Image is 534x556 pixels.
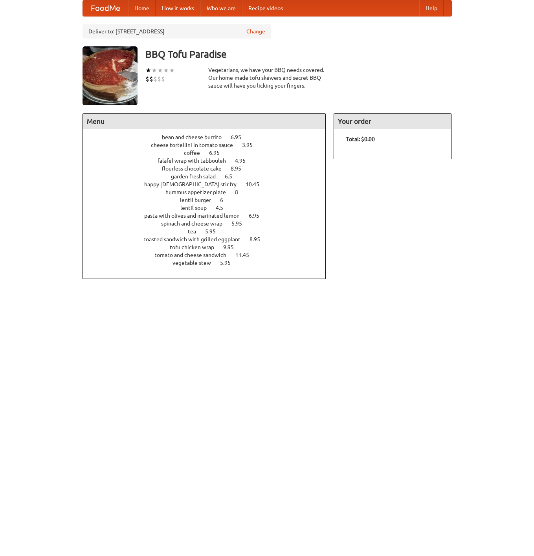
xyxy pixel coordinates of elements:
[162,165,229,172] span: flourless chocolate cake
[180,197,219,203] span: lentil burger
[180,205,215,211] span: lentil soup
[188,228,204,235] span: tea
[154,252,264,258] a: tomato and cheese sandwich 11.45
[83,114,326,129] h4: Menu
[128,0,156,16] a: Home
[156,0,200,16] a: How it works
[144,213,248,219] span: pasta with olives and marinated lemon
[83,24,271,39] div: Deliver to: [STREET_ADDRESS]
[180,197,238,203] a: lentil burger 6
[163,66,169,75] li: ★
[188,228,230,235] a: tea 5.95
[235,252,257,258] span: 11.45
[161,220,257,227] a: spinach and cheese wrap 5.95
[171,173,224,180] span: garden fresh salad
[158,158,260,164] a: falafel wrap with tabbouleh 4.95
[231,134,249,140] span: 6.95
[246,181,267,187] span: 10.45
[334,114,451,129] h4: Your order
[242,0,289,16] a: Recipe videos
[157,66,163,75] li: ★
[151,142,241,148] span: cheese tortellini in tomato sauce
[145,66,151,75] li: ★
[144,181,244,187] span: happy [DEMOGRAPHIC_DATA] stir fry
[231,220,250,227] span: 5.95
[157,75,161,83] li: $
[205,228,224,235] span: 5.95
[162,165,256,172] a: flourless chocolate cake 8.95
[83,46,138,105] img: angular.jpg
[170,244,222,250] span: tofu chicken wrap
[158,158,234,164] span: falafel wrap with tabbouleh
[172,260,219,266] span: vegetable stew
[250,236,268,242] span: 8.95
[83,0,128,16] a: FoodMe
[149,75,153,83] li: $
[220,197,231,203] span: 6
[145,46,452,62] h3: BBQ Tofu Paradise
[144,181,274,187] a: happy [DEMOGRAPHIC_DATA] stir fry 10.45
[154,252,234,258] span: tomato and cheese sandwich
[172,260,245,266] a: vegetable stew 5.95
[170,244,248,250] a: tofu chicken wrap 9.95
[208,66,326,90] div: Vegetarians, we have your BBQ needs covered. Our home-made tofu skewers and secret BBQ sauce will...
[144,213,274,219] a: pasta with olives and marinated lemon 6.95
[231,165,249,172] span: 8.95
[249,213,267,219] span: 6.95
[220,260,239,266] span: 5.95
[209,150,228,156] span: 6.95
[153,75,157,83] li: $
[143,236,275,242] a: toasted sandwich with grilled eggplant 8.95
[225,173,240,180] span: 6.5
[242,142,261,148] span: 3.95
[161,75,165,83] li: $
[169,66,175,75] li: ★
[216,205,231,211] span: 4.5
[165,189,234,195] span: hummus appetizer plate
[162,134,256,140] a: bean and cheese burrito 6.95
[200,0,242,16] a: Who we are
[419,0,444,16] a: Help
[184,150,234,156] a: coffee 6.95
[184,150,208,156] span: coffee
[246,28,265,35] a: Change
[162,134,229,140] span: bean and cheese burrito
[161,220,230,227] span: spinach and cheese wrap
[165,189,253,195] a: hummus appetizer plate 8
[346,136,375,142] b: Total: $0.00
[151,142,267,148] a: cheese tortellini in tomato sauce 3.95
[235,189,246,195] span: 8
[171,173,247,180] a: garden fresh salad 6.5
[223,244,242,250] span: 9.95
[143,236,248,242] span: toasted sandwich with grilled eggplant
[235,158,253,164] span: 4.95
[145,75,149,83] li: $
[151,66,157,75] li: ★
[180,205,238,211] a: lentil soup 4.5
